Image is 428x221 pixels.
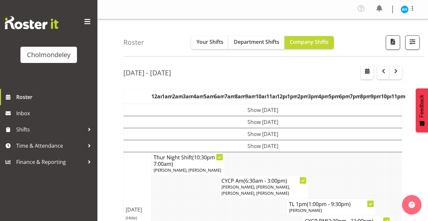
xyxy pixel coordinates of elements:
[371,89,381,104] th: 9pm
[124,140,402,152] td: Show [DATE]
[16,141,84,151] span: Time & Attendance
[391,89,402,104] th: 11pm
[5,16,58,29] img: Rosterit website logo
[214,89,224,104] th: 6am
[123,39,144,46] h4: Roster
[256,89,266,104] th: 10am
[287,89,297,104] th: 1pm
[16,157,84,167] span: Finance & Reporting
[154,154,222,167] h4: Thur Night Shift
[224,89,235,104] th: 7am
[154,154,218,167] span: (10:30pm - 7:00am)
[234,38,279,45] span: Department Shifts
[244,177,287,184] span: (6:30am - 3:00pm)
[126,215,137,221] span: (Hide)
[16,92,94,102] span: Roster
[318,89,329,104] th: 4pm
[381,89,391,104] th: 10pm
[204,89,214,104] th: 5am
[416,88,428,132] button: Feedback - Show survey
[409,202,415,208] img: help-xxl-2.png
[307,201,351,208] span: (1:00pm - 9:30pm)
[183,89,193,104] th: 3am
[419,95,425,117] span: Feedback
[196,38,223,45] span: Your Shifts
[289,201,373,207] h4: TL 1pm
[193,89,204,104] th: 4am
[124,128,402,140] td: Show [DATE]
[151,89,162,104] th: 12am
[124,116,402,128] td: Show [DATE]
[235,89,245,104] th: 8am
[191,36,229,49] button: Your Shifts
[329,89,339,104] th: 5pm
[162,89,172,104] th: 1am
[27,50,70,60] div: Cholmondeley
[289,207,322,213] span: [PERSON_NAME]
[266,89,277,104] th: 11am
[16,125,84,134] span: Shifts
[154,167,221,173] span: [PERSON_NAME], [PERSON_NAME]
[123,68,171,77] h2: [DATE] - [DATE]
[297,89,308,104] th: 2pm
[401,6,409,13] img: alexzarn-harmer11855.jpg
[16,108,94,118] span: Inbox
[308,89,318,104] th: 3pm
[124,104,402,116] td: Show [DATE]
[361,66,373,79] button: Select a specific date within the roster.
[284,36,334,49] button: Company Shifts
[245,89,256,104] th: 9am
[229,36,284,49] button: Department Shifts
[350,89,360,104] th: 7pm
[172,89,183,104] th: 2am
[290,38,329,45] span: Company Shifts
[277,89,287,104] th: 12pm
[339,89,349,104] th: 6pm
[386,35,400,50] button: Download a PDF of the roster according to the set date range.
[360,89,371,104] th: 8pm
[405,35,420,50] button: Filter Shifts
[221,184,290,196] span: [PERSON_NAME], [PERSON_NAME], [PERSON_NAME], [PERSON_NAME]
[221,178,306,184] h4: CYCP Am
